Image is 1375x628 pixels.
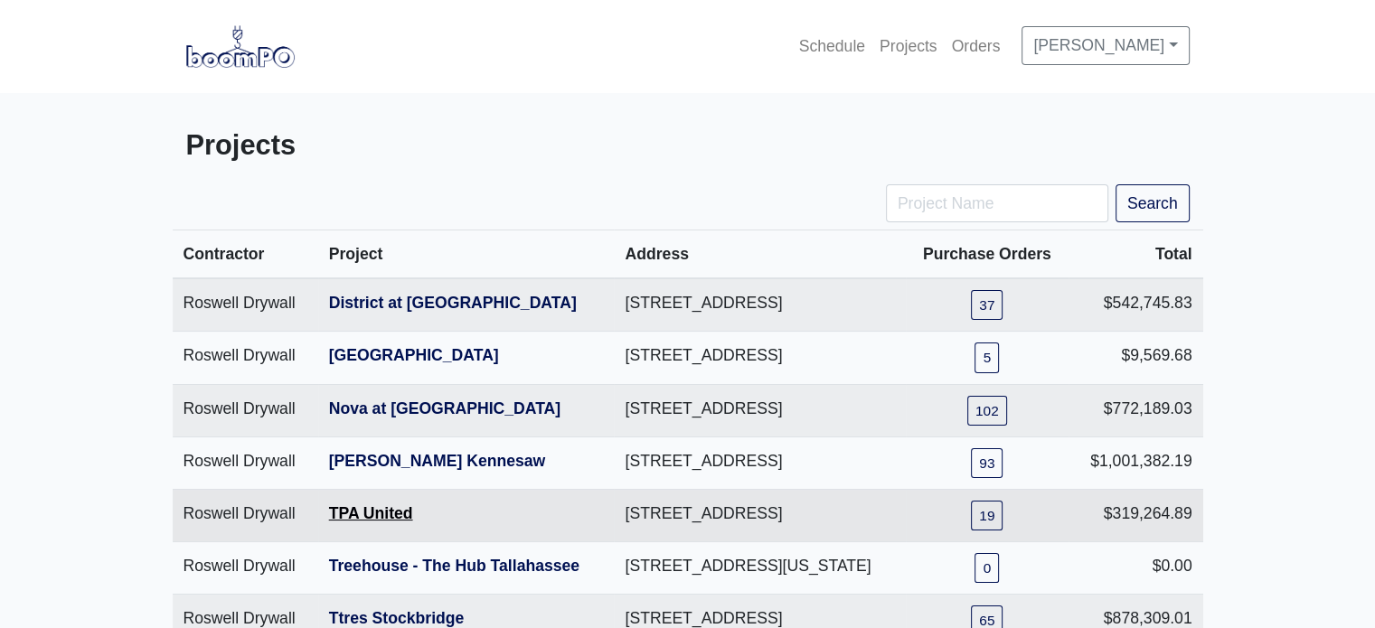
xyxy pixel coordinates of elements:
[329,452,546,470] a: [PERSON_NAME] Kennesaw
[318,230,615,279] th: Project
[945,26,1008,66] a: Orders
[792,26,872,66] a: Schedule
[186,25,295,67] img: boomPO
[614,278,905,332] td: [STREET_ADDRESS]
[173,230,318,279] th: Contractor
[614,384,905,436] td: [STREET_ADDRESS]
[1116,184,1190,222] button: Search
[329,399,560,417] a: Nova at [GEOGRAPHIC_DATA]
[173,384,318,436] td: Roswell Drywall
[886,184,1108,222] input: Project Name
[614,436,905,489] td: [STREET_ADDRESS]
[1069,384,1203,436] td: $772,189.03
[1069,332,1203,384] td: $9,569.68
[906,230,1069,279] th: Purchase Orders
[872,26,945,66] a: Projects
[186,129,674,163] h3: Projects
[967,396,1007,426] a: 102
[329,346,499,364] a: [GEOGRAPHIC_DATA]
[1069,278,1203,332] td: $542,745.83
[971,448,1003,478] a: 93
[975,342,999,372] a: 5
[329,294,577,312] a: District at [GEOGRAPHIC_DATA]
[1069,436,1203,489] td: $1,001,382.19
[329,504,413,522] a: TPA United
[1069,541,1203,594] td: $0.00
[971,501,1003,530] a: 19
[1069,489,1203,541] td: $319,264.89
[1022,26,1189,64] a: [PERSON_NAME]
[329,557,579,575] a: Treehouse - The Hub Tallahassee
[173,332,318,384] td: Roswell Drywall
[971,290,1003,320] a: 37
[614,541,905,594] td: [STREET_ADDRESS][US_STATE]
[614,332,905,384] td: [STREET_ADDRESS]
[975,553,999,583] a: 0
[614,489,905,541] td: [STREET_ADDRESS]
[173,278,318,332] td: Roswell Drywall
[173,541,318,594] td: Roswell Drywall
[173,436,318,489] td: Roswell Drywall
[173,489,318,541] td: Roswell Drywall
[329,609,465,627] a: Ttres Stockbridge
[1069,230,1203,279] th: Total
[614,230,905,279] th: Address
